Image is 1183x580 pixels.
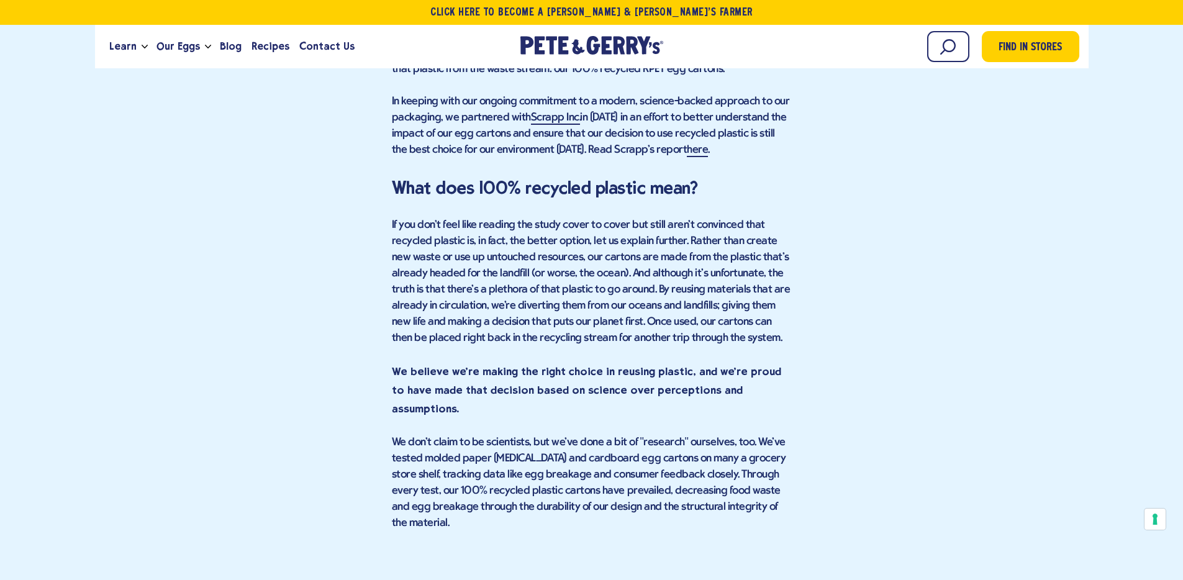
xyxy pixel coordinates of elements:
[220,39,242,54] span: Blog
[156,39,200,54] span: Our Eggs
[927,31,969,62] input: Search
[392,174,792,202] h3: What does 100% recycled plastic mean?
[392,94,792,158] p: In keeping with our ongoing commitment to a modern, science-backed approach to our packaging, we ...
[152,30,205,63] a: Our Eggs
[252,39,289,54] span: Recipes
[109,39,137,54] span: Learn
[392,435,792,532] p: We don't claim to be scientists, but we've done a bit of "research" ourselves, too. We've tested ...
[687,144,708,157] a: here
[982,31,1079,62] a: Find in Stores
[392,365,782,415] strong: We believe we're making the right choice in reusing plastic, and we’re proud to have made that de...
[392,217,792,347] p: If you don't feel like reading the study cover to cover but still aren't convinced that recycled ...
[104,30,142,63] a: Learn
[247,30,294,63] a: Recipes
[299,39,355,54] span: Contact Us
[142,45,148,49] button: Open the dropdown menu for Learn
[215,30,247,63] a: Blog
[205,45,211,49] button: Open the dropdown menu for Our Eggs
[294,30,360,63] a: Contact Us
[1144,509,1166,530] button: Your consent preferences for tracking technologies
[531,112,581,125] a: Scrapp Inc.
[999,40,1062,57] span: Find in Stores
